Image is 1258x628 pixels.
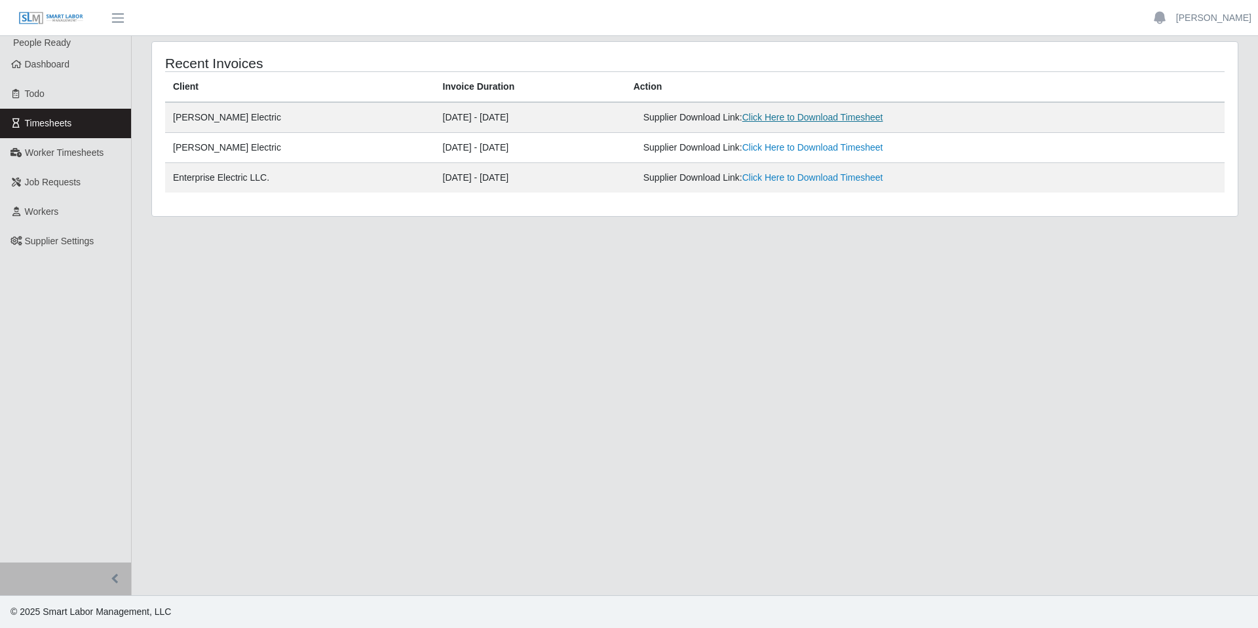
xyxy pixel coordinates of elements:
div: Supplier Download Link: [643,171,1013,185]
a: Click Here to Download Timesheet [742,142,883,153]
img: SLM Logo [18,11,84,26]
span: Job Requests [25,177,81,187]
a: Click Here to Download Timesheet [742,112,883,122]
span: Todo [25,88,45,99]
td: [DATE] - [DATE] [435,163,626,193]
span: Worker Timesheets [25,147,104,158]
th: Action [626,72,1225,103]
h4: Recent Invoices [165,55,595,71]
th: Client [165,72,435,103]
td: [PERSON_NAME] Electric [165,102,435,133]
span: © 2025 Smart Labor Management, LLC [10,606,171,617]
td: [DATE] - [DATE] [435,102,626,133]
span: People Ready [13,37,71,48]
span: Workers [25,206,59,217]
div: Supplier Download Link: [643,111,1013,124]
span: Timesheets [25,118,72,128]
span: Supplier Settings [25,236,94,246]
span: Dashboard [25,59,70,69]
a: Click Here to Download Timesheet [742,172,883,183]
td: Enterprise Electric LLC. [165,163,435,193]
td: [DATE] - [DATE] [435,133,626,163]
td: [PERSON_NAME] Electric [165,133,435,163]
th: Invoice Duration [435,72,626,103]
div: Supplier Download Link: [643,141,1013,155]
a: [PERSON_NAME] [1176,11,1251,25]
